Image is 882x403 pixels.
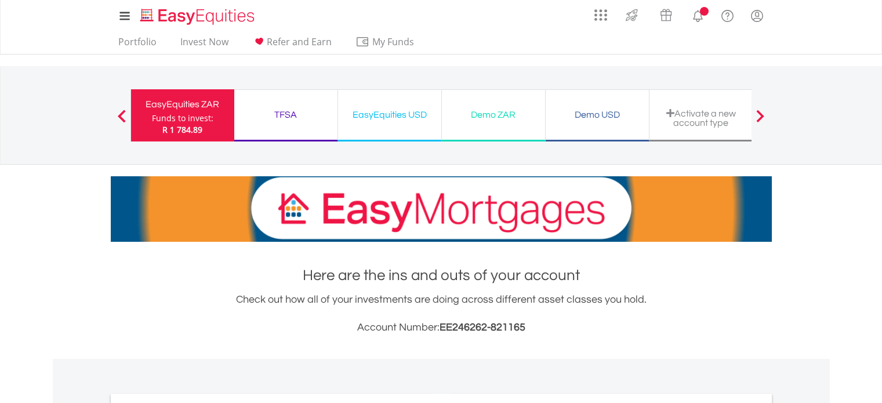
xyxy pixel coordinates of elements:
[111,265,772,286] h1: Here are the ins and outs of your account
[138,96,227,112] div: EasyEquities ZAR
[136,3,259,26] a: Home page
[267,35,332,48] span: Refer and Earn
[355,34,431,49] span: My Funds
[111,292,772,336] div: Check out how all of your investments are doing across different asset classes you hold.
[449,107,538,123] div: Demo ZAR
[138,7,259,26] img: EasyEquities_Logo.png
[649,3,683,24] a: Vouchers
[594,9,607,21] img: grid-menu-icon.svg
[622,6,641,24] img: thrive-v2.svg
[114,36,161,54] a: Portfolio
[683,3,713,26] a: Notifications
[111,176,772,242] img: EasyMortage Promotion Banner
[345,107,434,123] div: EasyEquities USD
[656,108,746,128] div: Activate a new account type
[111,320,772,336] h3: Account Number:
[742,3,772,28] a: My Profile
[152,112,213,124] div: Funds to invest:
[553,107,642,123] div: Demo USD
[440,322,525,333] span: EE246262-821165
[248,36,336,54] a: Refer and Earn
[176,36,233,54] a: Invest Now
[656,6,676,24] img: vouchers-v2.svg
[713,3,742,26] a: FAQ's and Support
[587,3,615,21] a: AppsGrid
[162,124,202,135] span: R 1 784.89
[241,107,331,123] div: TFSA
